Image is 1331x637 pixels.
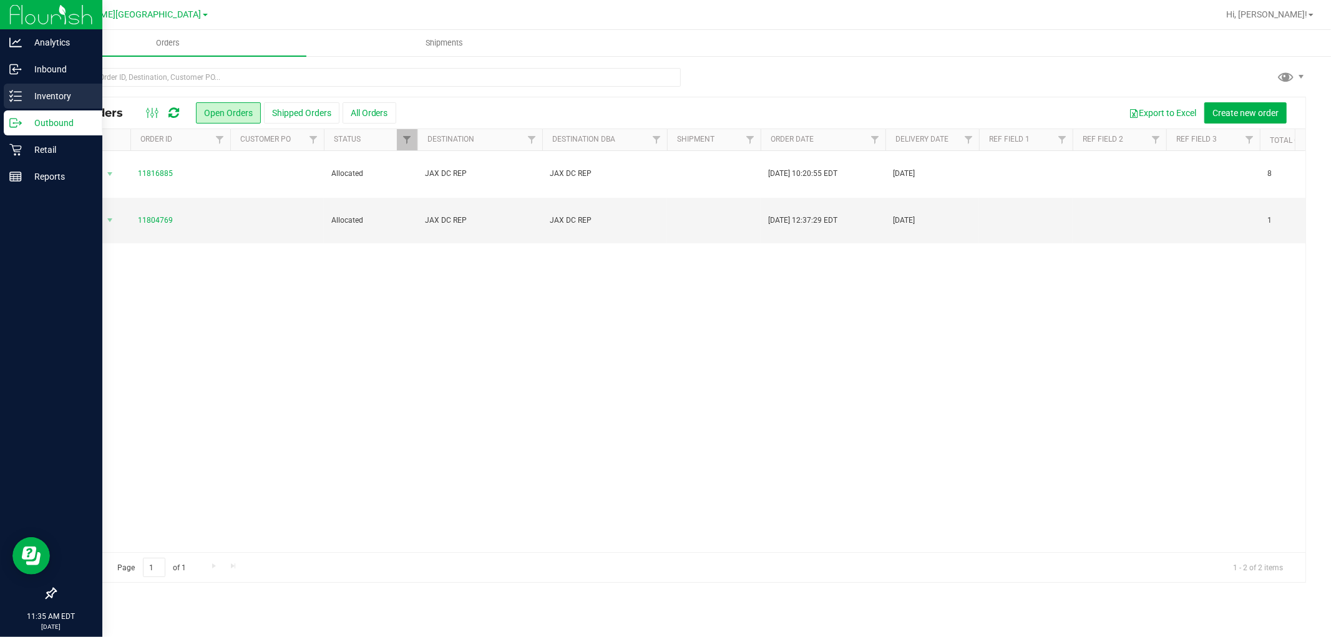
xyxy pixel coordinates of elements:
a: Status [334,135,361,143]
a: Ref Field 1 [989,135,1030,143]
a: Filter [865,129,885,150]
span: Allocated [331,168,410,180]
a: 11804769 [138,215,173,226]
span: [DATE] [893,215,915,226]
span: JAX DC REP [550,168,660,180]
a: Filter [1052,129,1073,150]
a: Filter [740,129,761,150]
button: Shipped Orders [264,102,339,124]
a: Filter [303,129,324,150]
span: [PERSON_NAME][GEOGRAPHIC_DATA] [47,9,202,20]
p: 11:35 AM EDT [6,611,97,622]
span: Page of 1 [107,558,197,577]
span: Hi, [PERSON_NAME]! [1226,9,1307,19]
inline-svg: Inbound [9,63,22,75]
p: Outbound [22,115,97,130]
a: Filter [522,129,542,150]
a: Filter [210,129,230,150]
button: Open Orders [196,102,261,124]
a: Delivery Date [895,135,948,143]
span: Create new order [1212,108,1279,118]
a: Ref Field 2 [1083,135,1123,143]
span: JAX DC REP [425,168,535,180]
span: 1 [1267,215,1272,226]
inline-svg: Outbound [9,117,22,129]
a: Shipments [306,30,583,56]
span: [DATE] 10:20:55 EDT [768,168,837,180]
inline-svg: Reports [9,170,22,183]
button: All Orders [343,102,396,124]
a: Shipment [677,135,714,143]
p: Analytics [22,35,97,50]
span: 8 [1267,168,1272,180]
inline-svg: Analytics [9,36,22,49]
p: Retail [22,142,97,157]
input: 1 [143,558,165,577]
a: Filter [1146,129,1166,150]
span: [DATE] [893,168,915,180]
iframe: Resource center [12,537,50,575]
span: select [102,165,118,183]
a: Order ID [140,135,172,143]
input: Search Order ID, Destination, Customer PO... [55,68,681,87]
a: Filter [646,129,667,150]
a: 11816885 [138,168,173,180]
button: Create new order [1204,102,1287,124]
a: Destination [427,135,474,143]
span: Orders [140,37,197,49]
span: JAX DC REP [550,215,660,226]
span: select [102,212,118,229]
a: Filter [958,129,979,150]
span: JAX DC REP [425,215,535,226]
p: Reports [22,169,97,184]
p: Inventory [22,89,97,104]
a: Customer PO [240,135,291,143]
p: [DATE] [6,622,97,631]
a: Filter [1239,129,1260,150]
a: Filter [397,129,417,150]
inline-svg: Retail [9,143,22,156]
a: Order Date [771,135,814,143]
a: Destination DBA [552,135,615,143]
span: Allocated [331,215,410,226]
inline-svg: Inventory [9,90,22,102]
p: Inbound [22,62,97,77]
a: Orders [30,30,306,56]
span: Shipments [409,37,480,49]
span: 1 - 2 of 2 items [1223,558,1293,576]
button: Export to Excel [1121,102,1204,124]
a: Ref Field 3 [1176,135,1217,143]
span: [DATE] 12:37:29 EDT [768,215,837,226]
